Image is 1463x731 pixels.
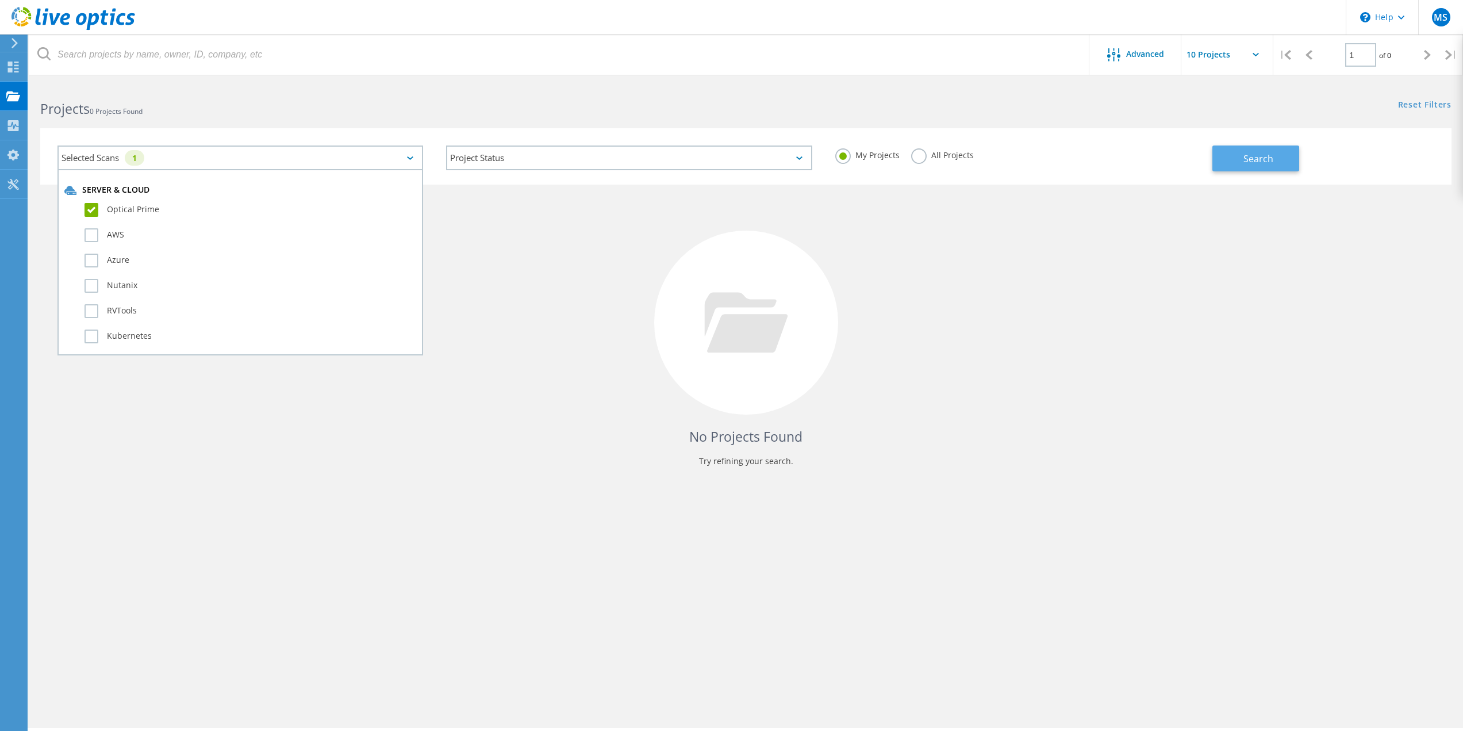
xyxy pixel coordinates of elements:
[1126,50,1164,58] span: Advanced
[85,279,416,293] label: Nutanix
[85,304,416,318] label: RVTools
[1360,12,1370,22] svg: \n
[1398,101,1452,110] a: Reset Filters
[57,146,423,170] div: Selected Scans
[446,146,812,170] div: Project Status
[835,148,900,159] label: My Projects
[85,254,416,267] label: Azure
[1439,35,1463,75] div: |
[11,24,135,32] a: Live Optics Dashboard
[90,106,143,116] span: 0 Projects Found
[64,185,416,196] div: Server & Cloud
[1273,35,1297,75] div: |
[52,452,1440,470] p: Try refining your search.
[125,150,144,166] div: 1
[1243,152,1273,165] span: Search
[1379,51,1391,60] span: of 0
[52,427,1440,446] h4: No Projects Found
[85,203,416,217] label: Optical Prime
[1434,13,1447,22] span: MS
[1212,146,1299,171] button: Search
[40,99,90,118] b: Projects
[85,228,416,242] label: AWS
[85,330,416,343] label: Kubernetes
[911,148,974,159] label: All Projects
[29,35,1090,75] input: Search projects by name, owner, ID, company, etc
